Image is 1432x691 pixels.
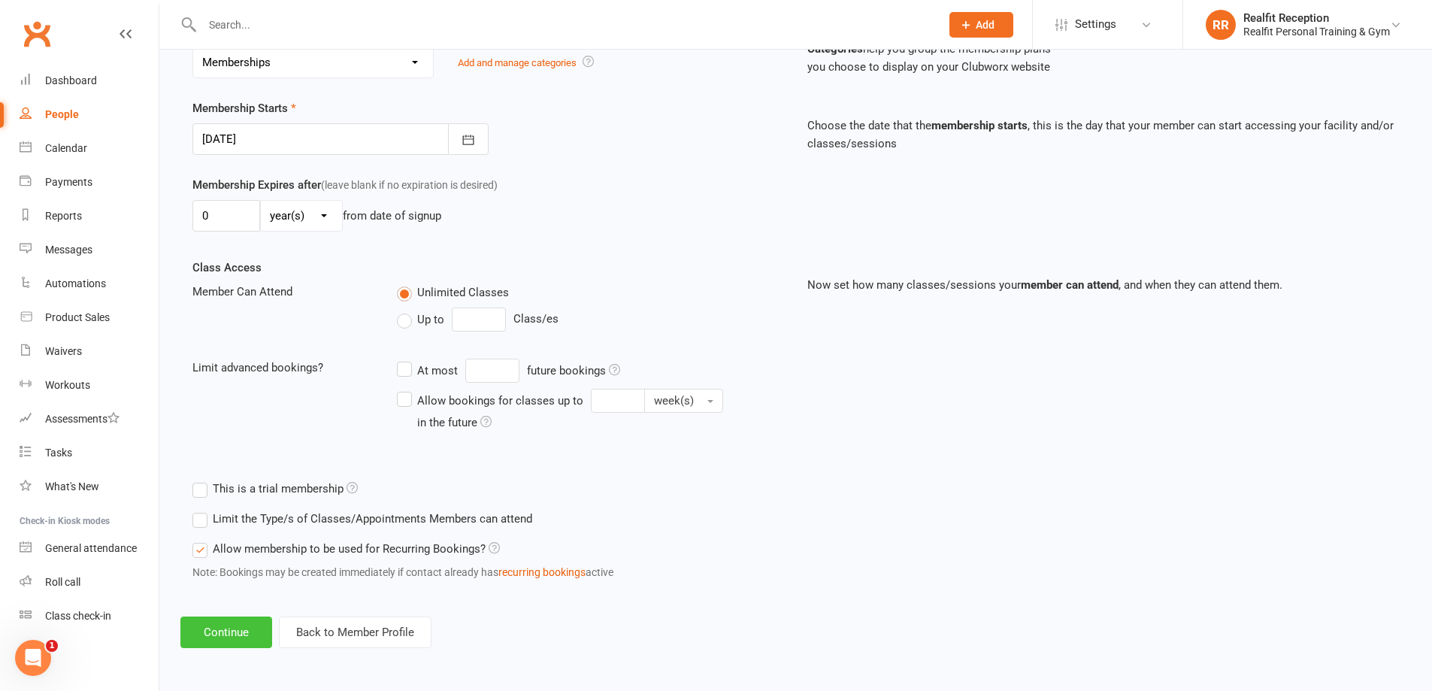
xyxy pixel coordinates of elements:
[45,277,106,289] div: Automations
[807,42,863,56] strong: Categories
[181,359,386,377] div: Limit advanced bookings?
[1206,10,1236,40] div: RR
[20,267,159,301] a: Automations
[45,311,110,323] div: Product Sales
[192,510,532,528] label: Limit the Type/s of Classes/Appointments Members can attend
[15,640,51,676] iframe: Intercom live chat
[654,394,694,408] span: week(s)
[20,233,159,267] a: Messages
[20,436,159,470] a: Tasks
[807,117,1400,153] p: Choose the date that the , this is the day that your member can start accessing your facility and...
[1243,25,1390,38] div: Realfit Personal Training & Gym
[417,311,444,326] span: Up to
[321,179,498,191] span: (leave blank if no expiration is desired)
[20,165,159,199] a: Payments
[20,599,159,633] a: Class kiosk mode
[45,142,87,154] div: Calendar
[417,283,509,299] span: Unlimited Classes
[192,540,500,558] label: Allow membership to be used for Recurring Bookings?
[343,207,441,225] div: from date of signup
[45,576,80,588] div: Roll call
[192,99,296,117] label: Membership Starts
[180,617,272,648] button: Continue
[976,19,995,31] span: Add
[417,392,583,410] div: Allow bookings for classes up to
[527,362,620,380] div: future bookings
[417,362,458,380] div: At most
[20,64,159,98] a: Dashboard
[931,119,1028,132] strong: membership starts
[192,176,498,194] label: Membership Expires after
[20,132,159,165] a: Calendar
[949,12,1013,38] button: Add
[1243,11,1390,25] div: Realfit Reception
[45,379,90,391] div: Workouts
[192,480,358,498] label: This is a trial membership
[192,564,1091,580] div: Note: Bookings may be created immediately if contact already has active
[498,564,586,580] button: recurring bookings
[20,335,159,368] a: Waivers
[45,244,92,256] div: Messages
[644,389,723,413] button: Allow bookings for classes up to in the future
[397,308,784,332] div: Class/es
[20,470,159,504] a: What's New
[20,532,159,565] a: General attendance kiosk mode
[591,389,645,413] input: Allow bookings for classes up to week(s) in the future
[20,565,159,599] a: Roll call
[45,447,72,459] div: Tasks
[20,402,159,436] a: Assessments
[807,276,1400,294] p: Now set how many classes/sessions your , and when they can attend them.
[807,40,1400,76] p: help you group the membership plans you choose to display on your Clubworx website
[45,480,99,492] div: What's New
[198,14,930,35] input: Search...
[1075,8,1116,41] span: Settings
[45,542,137,554] div: General attendance
[20,301,159,335] a: Product Sales
[45,74,97,86] div: Dashboard
[465,359,519,383] input: At mostfuture bookings
[458,57,577,68] a: Add and manage categories
[45,108,79,120] div: People
[20,368,159,402] a: Workouts
[45,413,120,425] div: Assessments
[46,640,58,652] span: 1
[45,345,82,357] div: Waivers
[18,15,56,53] a: Clubworx
[20,199,159,233] a: Reports
[45,176,92,188] div: Payments
[1021,278,1119,292] strong: member can attend
[417,414,492,432] div: in the future
[20,98,159,132] a: People
[279,617,431,648] button: Back to Member Profile
[181,283,386,301] div: Member Can Attend
[45,210,82,222] div: Reports
[192,259,262,277] label: Class Access
[45,610,111,622] div: Class check-in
